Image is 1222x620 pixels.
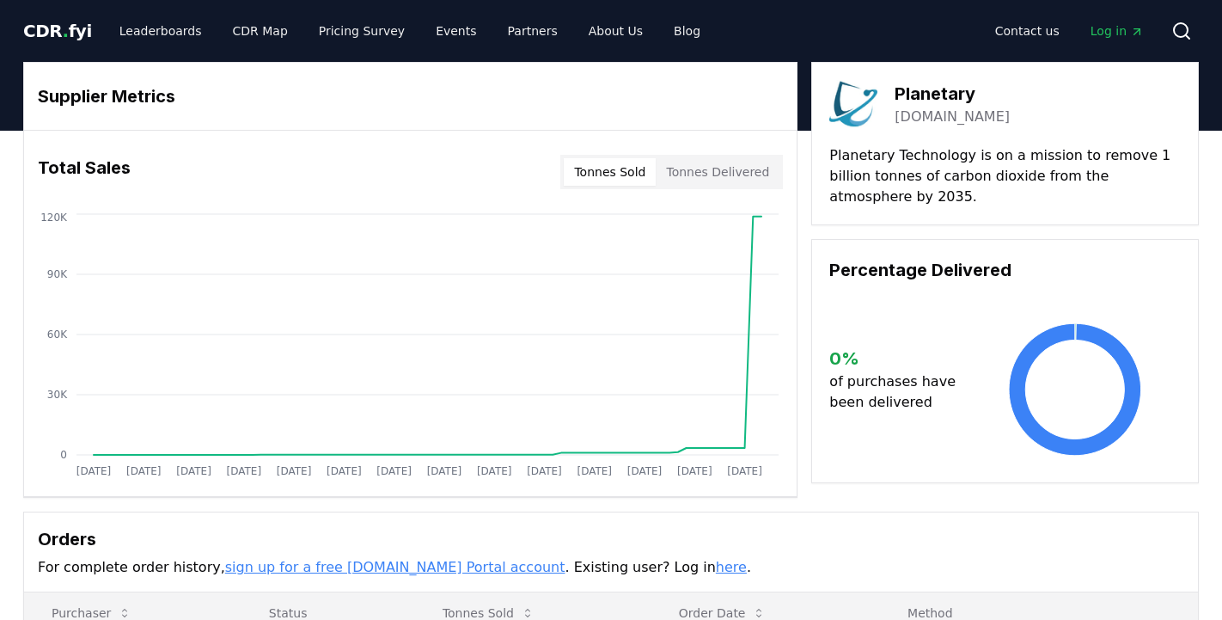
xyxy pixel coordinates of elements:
button: Tonnes Delivered [656,158,779,186]
h3: Supplier Metrics [38,83,783,109]
p: Planetary Technology is on a mission to remove 1 billion tonnes of carbon dioxide from the atmosp... [829,145,1181,207]
h3: Total Sales [38,155,131,189]
a: Leaderboards [106,15,216,46]
nav: Main [981,15,1158,46]
a: [DOMAIN_NAME] [895,107,1010,127]
a: Log in [1077,15,1158,46]
tspan: [DATE] [176,465,211,477]
h3: Planetary [895,81,1010,107]
h3: 0 % [829,346,969,371]
a: Partners [494,15,571,46]
span: . [63,21,69,41]
span: Log in [1091,22,1144,40]
a: CDR.fyi [23,19,92,43]
tspan: [DATE] [577,465,612,477]
tspan: 60K [47,328,68,341]
tspan: [DATE] [327,465,362,477]
tspan: [DATE] [427,465,462,477]
tspan: [DATE] [627,465,663,477]
a: About Us [575,15,657,46]
nav: Main [106,15,714,46]
tspan: [DATE] [727,465,762,477]
a: here [716,559,747,575]
a: Events [422,15,490,46]
span: CDR fyi [23,21,92,41]
tspan: [DATE] [227,465,262,477]
tspan: [DATE] [76,465,112,477]
p: of purchases have been delivered [829,371,969,413]
img: Planetary-logo [829,80,877,128]
tspan: 90K [47,268,68,280]
h3: Percentage Delivered [829,257,1181,283]
tspan: [DATE] [376,465,412,477]
tspan: [DATE] [677,465,712,477]
tspan: [DATE] [277,465,312,477]
tspan: 30K [47,389,68,401]
a: Contact us [981,15,1073,46]
a: Blog [660,15,714,46]
button: Tonnes Sold [564,158,656,186]
h3: Orders [38,526,1184,552]
a: sign up for a free [DOMAIN_NAME] Portal account [225,559,565,575]
a: Pricing Survey [305,15,419,46]
tspan: [DATE] [126,465,162,477]
tspan: 120K [40,212,68,224]
p: For complete order history, . Existing user? Log in . [38,557,1184,578]
tspan: [DATE] [477,465,512,477]
tspan: [DATE] [527,465,562,477]
a: CDR Map [219,15,302,46]
tspan: 0 [60,449,67,461]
